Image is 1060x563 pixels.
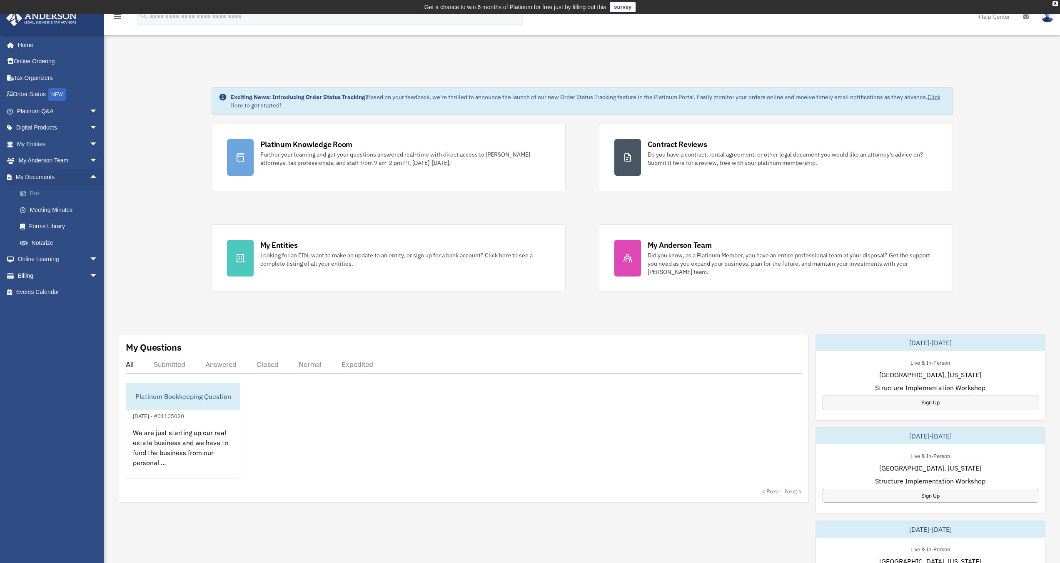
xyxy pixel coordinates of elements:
[6,103,110,120] a: Platinum Q&Aarrow_drop_down
[212,224,566,292] a: My Entities Looking for an EIN, want to make an update to an entity, or sign up for a bank accoun...
[90,120,106,137] span: arrow_drop_down
[6,53,110,70] a: Online Ordering
[12,234,110,251] a: Notarize
[260,150,550,167] div: Further your learning and get your questions answered real-time with direct access to [PERSON_NAM...
[212,124,566,191] a: Platinum Knowledge Room Further your learning and get your questions answered real-time with dire...
[12,218,110,235] a: Forms Library
[90,267,106,284] span: arrow_drop_down
[90,169,106,186] span: arrow_drop_up
[823,396,1038,409] a: Sign Up
[6,267,110,284] a: Billingarrow_drop_down
[904,544,957,553] div: Live & In-Person
[257,360,279,369] div: Closed
[424,2,606,12] div: Get a chance to win 6 months of Platinum for free just by filling out this
[1041,10,1054,22] img: User Pic
[875,383,985,393] span: Structure Implementation Workshop
[205,360,237,369] div: Answered
[230,93,946,110] div: Based on your feedback, we're thrilled to announce the launch of our new Order Status Tracking fe...
[6,284,110,301] a: Events Calendar
[599,224,953,292] a: My Anderson Team Did you know, as a Platinum Member, you have an entire professional team at your...
[1053,1,1058,6] div: close
[112,15,122,22] a: menu
[904,451,957,460] div: Live & In-Person
[12,185,110,202] a: Box
[875,476,985,486] span: Structure Implementation Workshop
[260,240,298,250] div: My Entities
[126,411,191,420] div: [DATE] - #01105020
[6,152,110,169] a: My Anderson Teamarrow_drop_down
[610,2,636,12] a: survey
[816,521,1045,538] div: [DATE]-[DATE]
[648,251,938,276] div: Did you know, as a Platinum Member, you have an entire professional team at your disposal? Get th...
[90,251,106,268] span: arrow_drop_down
[648,150,938,167] div: Do you have a contract, rental agreement, or other legal document you would like an attorney's ad...
[299,360,322,369] div: Normal
[648,139,707,149] div: Contract Reviews
[823,489,1038,503] a: Sign Up
[6,251,110,268] a: Online Learningarrow_drop_down
[816,428,1045,444] div: [DATE]-[DATE]
[139,11,148,20] i: search
[6,37,106,53] a: Home
[260,251,550,268] div: Looking for an EIN, want to make an update to an entity, or sign up for a bank account? Click her...
[230,93,367,101] strong: Exciting News: Introducing Order Status Tracking!
[126,421,240,486] div: We are just starting up our real estate business and we have to fund the business from our person...
[230,93,940,109] a: Click Here to get started!
[6,86,110,103] a: Order StatusNEW
[599,124,953,191] a: Contract Reviews Do you have a contract, rental agreement, or other legal document you would like...
[48,88,66,101] div: NEW
[12,202,110,218] a: Meeting Minutes
[6,169,110,185] a: My Documentsarrow_drop_up
[904,358,957,366] div: Live & In-Person
[90,103,106,120] span: arrow_drop_down
[126,383,240,410] div: Platinum Bookkeeping Question
[879,370,981,380] span: [GEOGRAPHIC_DATA], [US_STATE]
[6,136,110,152] a: My Entitiesarrow_drop_down
[6,120,110,136] a: Digital Productsarrow_drop_down
[260,139,353,149] div: Platinum Knowledge Room
[90,136,106,153] span: arrow_drop_down
[6,70,110,86] a: Tax Organizers
[126,360,134,369] div: All
[90,152,106,169] span: arrow_drop_down
[126,383,240,478] a: Platinum Bookkeeping Question[DATE] - #01105020We are just starting up our real estate business a...
[342,360,373,369] div: Expedited
[816,334,1045,351] div: [DATE]-[DATE]
[879,463,981,473] span: [GEOGRAPHIC_DATA], [US_STATE]
[4,10,79,26] img: Anderson Advisors Platinum Portal
[112,12,122,22] i: menu
[154,360,185,369] div: Submitted
[126,341,182,354] div: My Questions
[648,240,712,250] div: My Anderson Team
